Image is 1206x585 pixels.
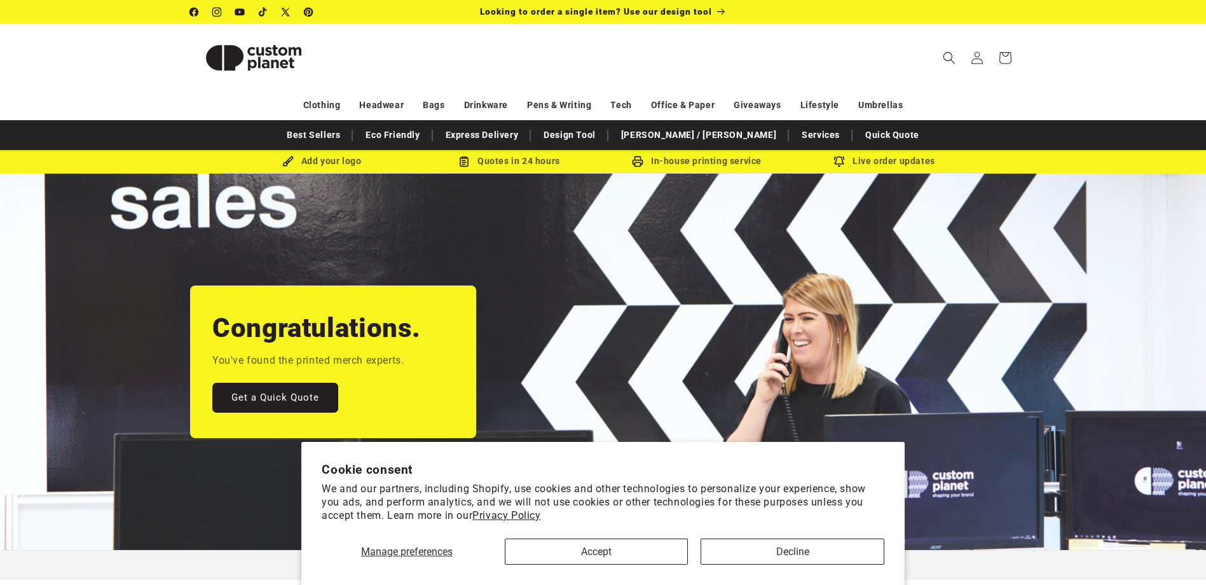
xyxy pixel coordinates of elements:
a: Pens & Writing [527,94,591,116]
div: Add your logo [228,153,416,169]
a: Eco Friendly [359,124,426,146]
a: Drinkware [464,94,508,116]
button: Manage preferences [322,539,492,565]
img: In-house printing [632,156,643,167]
p: We and our partners, including Shopify, use cookies and other technologies to personalize your ex... [322,483,884,522]
div: Live order updates [791,153,978,169]
button: Accept [505,539,688,565]
a: Express Delivery [439,124,525,146]
a: Bags [423,94,444,116]
a: Design Tool [537,124,602,146]
div: In-house printing service [603,153,791,169]
h2: Congratulations. [212,311,421,345]
img: Order updates [833,156,845,167]
p: You've found the printed merch experts. [212,352,404,370]
a: Custom Planet [185,24,322,91]
a: [PERSON_NAME] / [PERSON_NAME] [615,124,783,146]
iframe: Chat Widget [1142,524,1206,585]
button: Decline [701,539,884,565]
a: Lifestyle [800,94,839,116]
a: Quick Quote [859,124,926,146]
a: Headwear [359,94,404,116]
h2: Cookie consent [322,462,884,477]
a: Get a Quick Quote [212,383,338,413]
a: Office & Paper [651,94,715,116]
img: Brush Icon [282,156,294,167]
span: Manage preferences [361,546,453,558]
a: Best Sellers [280,124,346,146]
summary: Search [935,44,963,72]
a: Privacy Policy [472,509,540,521]
a: Services [795,124,846,146]
span: Looking to order a single item? Use our design tool [480,6,712,17]
a: Clothing [303,94,341,116]
img: Order Updates Icon [458,156,470,167]
img: Custom Planet [190,29,317,86]
a: Umbrellas [858,94,903,116]
a: Tech [610,94,631,116]
div: Quotes in 24 hours [416,153,603,169]
a: Giveaways [734,94,781,116]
